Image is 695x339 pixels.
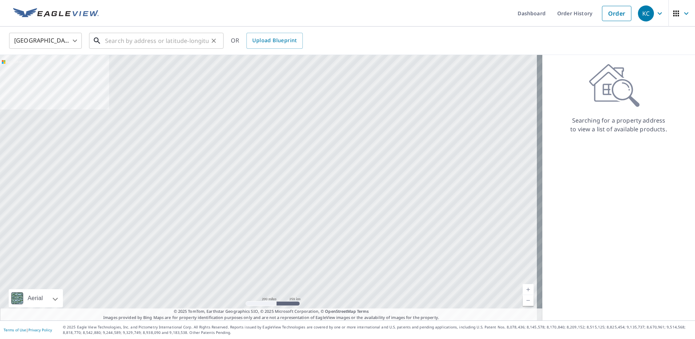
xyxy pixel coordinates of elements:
a: Terms [357,308,369,314]
a: Privacy Policy [28,327,52,332]
p: © 2025 Eagle View Technologies, Inc. and Pictometry International Corp. All Rights Reserved. Repo... [63,324,691,335]
button: Clear [209,36,219,46]
p: Searching for a property address to view a list of available products. [570,116,667,133]
p: | [4,328,52,332]
div: [GEOGRAPHIC_DATA] [9,31,82,51]
a: OpenStreetMap [325,308,355,314]
a: Terms of Use [4,327,26,332]
div: Aerial [9,289,63,307]
input: Search by address or latitude-longitude [105,31,209,51]
img: EV Logo [13,8,99,19]
span: © 2025 TomTom, Earthstar Geographics SIO, © 2025 Microsoft Corporation, © [174,308,369,315]
a: Order [602,6,631,21]
a: Current Level 5, Zoom Out [523,295,534,306]
a: Current Level 5, Zoom In [523,284,534,295]
a: Upload Blueprint [246,33,302,49]
div: KC [638,5,654,21]
span: Upload Blueprint [252,36,297,45]
div: Aerial [25,289,45,307]
div: OR [231,33,303,49]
